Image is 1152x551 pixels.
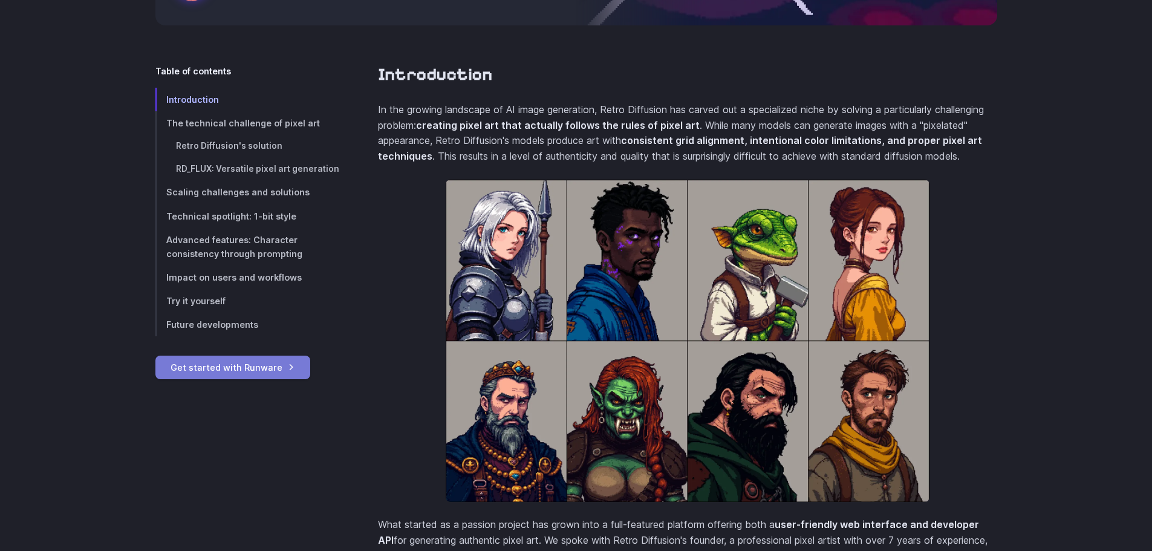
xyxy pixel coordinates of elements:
a: Get started with Runware [155,356,310,379]
span: The technical challenge of pixel art [166,118,320,128]
a: Introduction [155,88,339,111]
span: Impact on users and workflows [166,272,302,282]
strong: creating pixel art that actually follows the rules of pixel art [416,119,700,131]
a: Impact on users and workflows [155,266,339,289]
span: Future developments [166,319,258,330]
span: Try it yourself [166,296,226,306]
a: Technical spotlight: 1-bit style [155,204,339,228]
img: a grid of eight pixel art character portraits, including a knight, a mage, a lizard blacksmith, a... [446,180,929,502]
p: In the growing landscape of AI image generation, Retro Diffusion has carved out a specialized nic... [378,102,997,164]
span: Table of contents [155,64,231,78]
a: Introduction [378,64,492,85]
span: Scaling challenges and solutions [166,187,310,197]
span: Introduction [166,94,219,105]
a: RD_FLUX: Versatile pixel art generation [155,158,339,181]
span: Technical spotlight: 1-bit style [166,211,296,221]
span: Retro Diffusion's solution [176,141,282,151]
strong: consistent grid alignment, intentional color limitations, and proper pixel art techniques [378,134,982,162]
a: Advanced features: Character consistency through prompting [155,228,339,266]
a: Scaling challenges and solutions [155,180,339,204]
a: Retro Diffusion's solution [155,135,339,158]
a: Future developments [155,313,339,336]
span: RD_FLUX: Versatile pixel art generation [176,164,339,174]
a: Try it yourself [155,289,339,313]
strong: user-friendly web interface and developer API [378,518,979,546]
span: Advanced features: Character consistency through prompting [166,235,302,259]
a: The technical challenge of pixel art [155,111,339,135]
